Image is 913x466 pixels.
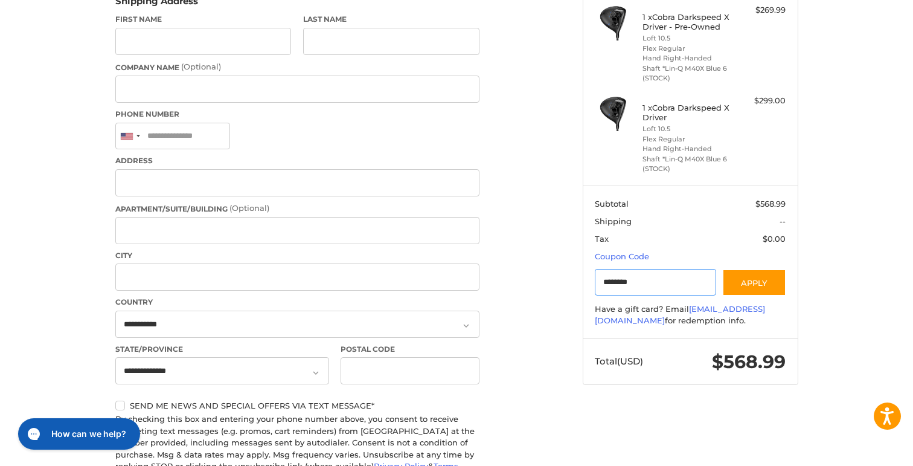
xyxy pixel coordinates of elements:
div: $299.00 [738,95,786,107]
label: State/Province [115,344,329,355]
label: Send me news and special offers via text message* [115,401,479,410]
li: Loft 10.5 [642,124,735,134]
small: (Optional) [229,203,269,213]
label: Last Name [303,14,479,25]
label: Address [115,155,479,166]
li: Shaft *Lin-Q M40X Blue 6 (STOCK) [642,63,735,83]
label: Phone Number [115,109,479,120]
span: $0.00 [763,234,786,244]
li: Hand Right-Handed [642,53,735,63]
label: Apartment/Suite/Building [115,202,479,215]
label: Postal Code [341,344,479,355]
li: Loft 10.5 [642,33,735,44]
h4: 1 x Cobra Darkspeed X Driver - Pre-Owned [642,12,735,32]
span: Tax [595,234,609,244]
iframe: Gorgias live chat messenger [12,414,144,454]
iframe: Google Customer Reviews [813,433,913,466]
span: $568.99 [755,199,786,209]
div: Have a gift card? Email for redemption info. [595,303,786,327]
label: Country [115,297,479,308]
small: (Optional) [181,62,221,71]
label: City [115,250,479,261]
li: Flex Regular [642,44,735,54]
div: United States: +1 [116,123,144,149]
span: -- [780,216,786,226]
li: Flex Regular [642,134,735,144]
label: First Name [115,14,292,25]
span: Shipping [595,216,632,226]
div: $269.99 [738,4,786,16]
li: Hand Right-Handed [642,144,735,154]
a: Coupon Code [595,251,649,261]
input: Gift Certificate or Coupon Code [595,269,716,296]
span: $568.99 [712,351,786,373]
li: Shaft *Lin-Q M40X Blue 6 (STOCK) [642,154,735,174]
span: Total (USD) [595,355,643,367]
button: Apply [722,269,786,296]
label: Company Name [115,61,479,73]
span: Subtotal [595,199,629,209]
h4: 1 x Cobra Darkspeed X Driver [642,103,735,123]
